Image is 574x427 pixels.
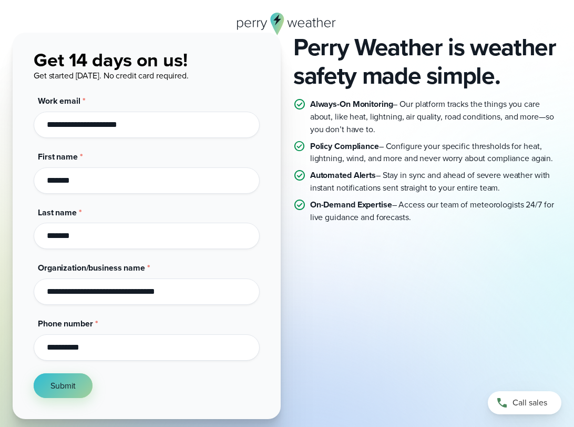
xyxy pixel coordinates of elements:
h2: Perry Weather is weather safety made simple. [293,33,561,90]
span: Call sales [512,396,547,409]
span: First name [38,151,78,163]
button: Submit [34,373,93,399]
strong: Automated Alerts [310,169,376,181]
p: – Access our team of meteorologists 24/7 for live guidance and forecasts. [310,198,561,224]
span: Work email [38,95,80,107]
span: Get 14 days on us! [34,46,188,74]
span: Organization/business name [38,262,145,274]
p: – Stay in sync and ahead of severe weather with instant notifications sent straight to your entir... [310,169,561,194]
span: Last name [38,206,77,219]
a: Call sales [488,391,561,414]
strong: On-Demand Expertise [310,198,392,211]
span: Phone number [38,317,93,330]
strong: Policy Compliance [310,140,379,152]
span: Get started [DATE]. No credit card required. [34,69,189,82]
p: – Our platform tracks the things you care about, like heat, lightning, air quality, road conditio... [310,98,561,135]
span: Submit [50,380,76,392]
p: – Configure your specific thresholds for heat, lightning, wind, and more and never worry about co... [310,140,561,165]
strong: Always-On Monitoring [310,98,393,110]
